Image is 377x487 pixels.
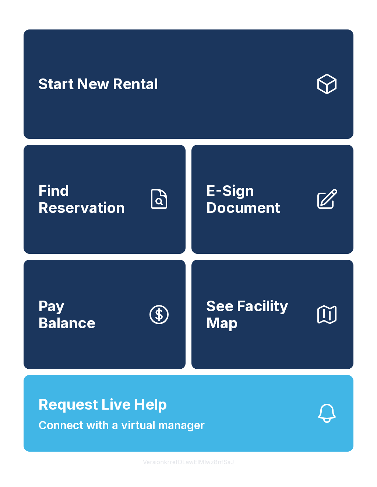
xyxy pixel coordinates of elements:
[38,417,205,434] span: Connect with a virtual manager
[191,145,353,254] a: E-Sign Document
[206,298,309,331] span: See Facility Map
[24,260,186,369] button: PayBalance
[24,145,186,254] a: Find Reservation
[38,393,167,416] span: Request Live Help
[38,298,95,331] span: Pay Balance
[24,29,353,139] a: Start New Rental
[206,182,309,216] span: E-Sign Document
[137,452,240,472] button: VersionkrrefDLawElMlwz8nfSsJ
[38,182,141,216] span: Find Reservation
[38,76,158,92] span: Start New Rental
[24,375,353,452] button: Request Live HelpConnect with a virtual manager
[191,260,353,369] button: See Facility Map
